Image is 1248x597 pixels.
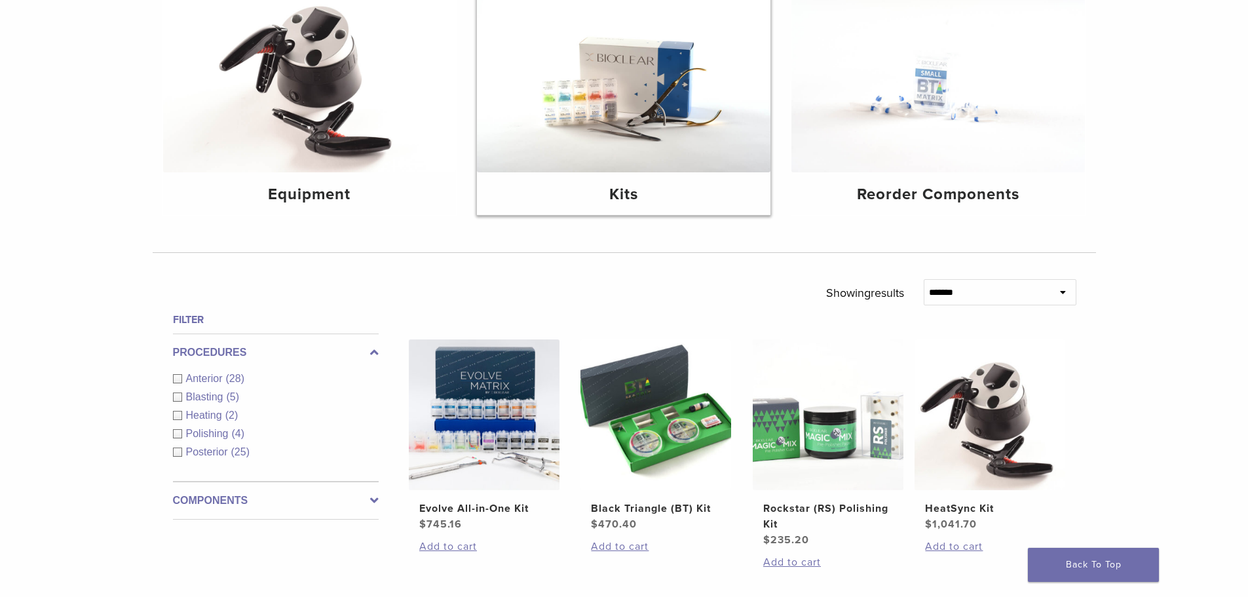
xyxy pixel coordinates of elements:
[419,518,426,531] span: $
[174,183,446,206] h4: Equipment
[826,279,904,307] p: Showing results
[419,518,462,531] bdi: 745.16
[914,339,1067,532] a: HeatSync KitHeatSync Kit $1,041.70
[186,391,227,402] span: Blasting
[591,501,721,516] h2: Black Triangle (BT) Kit
[409,339,559,490] img: Evolve All-in-One Kit
[186,446,231,457] span: Posterior
[226,373,244,384] span: (28)
[186,410,225,421] span: Heating
[763,554,893,570] a: Add to cart: “Rockstar (RS) Polishing Kit”
[763,501,893,532] h2: Rockstar (RS) Polishing Kit
[226,391,239,402] span: (5)
[591,518,598,531] span: $
[173,493,379,509] label: Components
[925,539,1055,554] a: Add to cart: “HeatSync Kit”
[1028,548,1159,582] a: Back To Top
[419,539,549,554] a: Add to cart: “Evolve All-in-One Kit”
[591,539,721,554] a: Add to cart: “Black Triangle (BT) Kit”
[580,339,732,532] a: Black Triangle (BT) KitBlack Triangle (BT) Kit $470.40
[752,339,905,548] a: Rockstar (RS) Polishing KitRockstar (RS) Polishing Kit $235.20
[231,446,250,457] span: (25)
[763,533,809,547] bdi: 235.20
[419,501,549,516] h2: Evolve All-in-One Kit
[925,518,932,531] span: $
[591,518,637,531] bdi: 470.40
[802,183,1074,206] h4: Reorder Components
[173,312,379,328] h4: Filter
[753,339,903,490] img: Rockstar (RS) Polishing Kit
[763,533,770,547] span: $
[925,518,977,531] bdi: 1,041.70
[186,373,226,384] span: Anterior
[915,339,1065,490] img: HeatSync Kit
[186,428,232,439] span: Polishing
[487,183,760,206] h4: Kits
[173,345,379,360] label: Procedures
[408,339,561,532] a: Evolve All-in-One KitEvolve All-in-One Kit $745.16
[925,501,1055,516] h2: HeatSync Kit
[225,410,238,421] span: (2)
[231,428,244,439] span: (4)
[580,339,731,490] img: Black Triangle (BT) Kit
